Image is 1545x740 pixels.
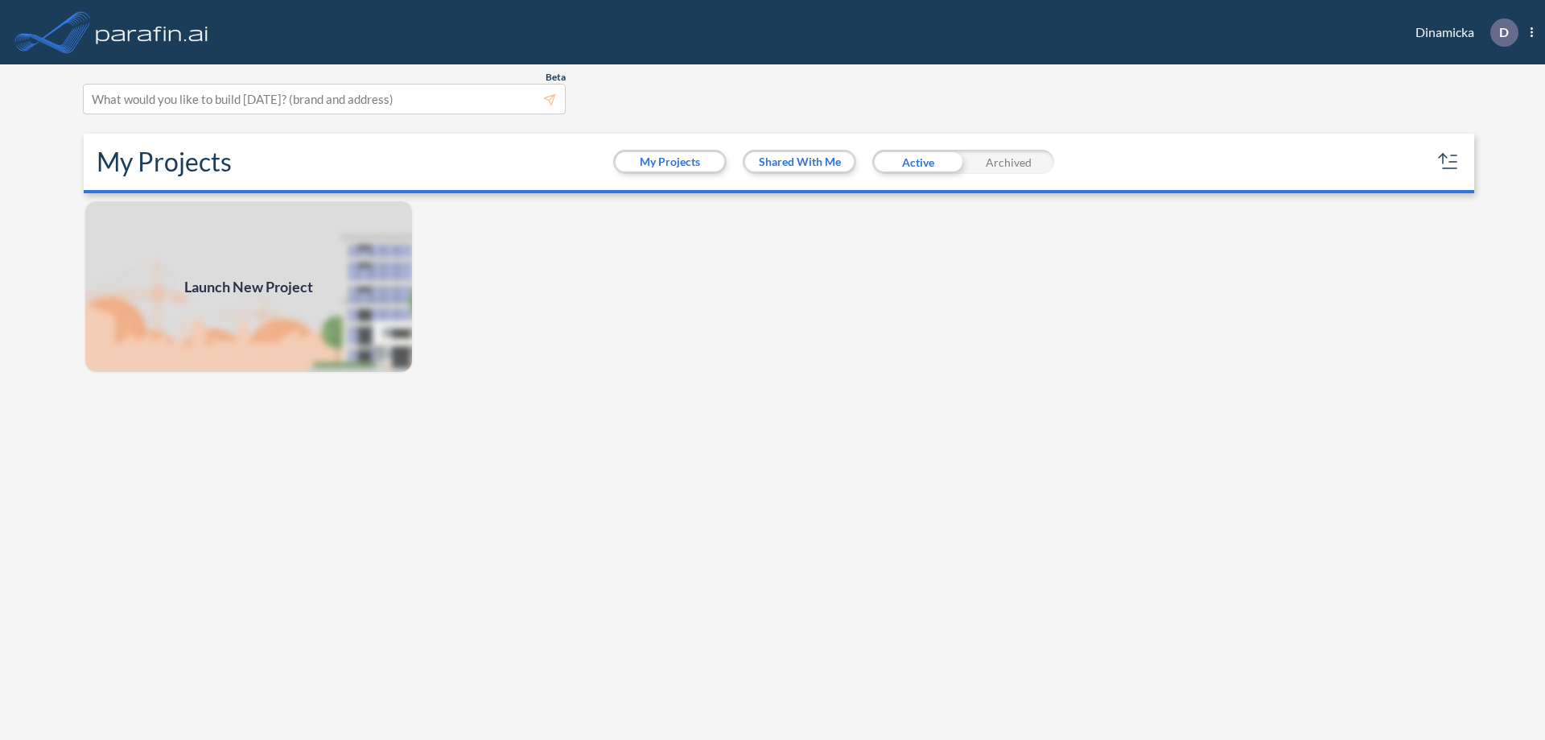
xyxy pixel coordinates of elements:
[97,147,232,177] h2: My Projects
[84,200,414,374] img: add
[84,200,414,374] a: Launch New Project
[616,152,724,172] button: My Projects
[872,150,963,174] div: Active
[93,16,212,48] img: logo
[1391,19,1533,47] div: Dinamicka
[184,276,313,298] span: Launch New Project
[546,71,566,84] span: Beta
[1499,25,1509,39] p: D
[963,150,1054,174] div: Archived
[1436,149,1461,175] button: sort
[745,152,854,172] button: Shared With Me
